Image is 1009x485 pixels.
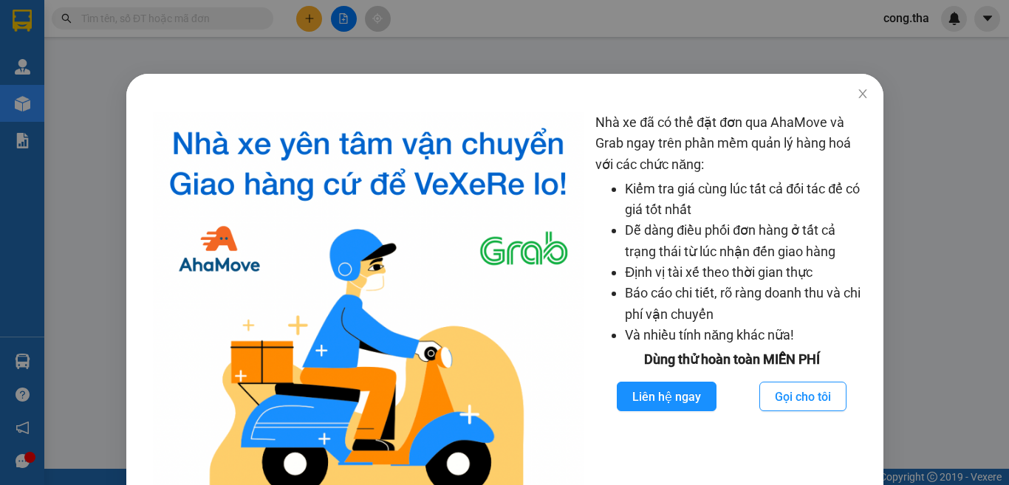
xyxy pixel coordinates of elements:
[841,74,883,115] button: Close
[759,382,846,411] button: Gọi cho tôi
[625,179,868,221] li: Kiểm tra giá cùng lúc tất cả đối tác để có giá tốt nhất
[625,220,868,262] li: Dễ dàng điều phối đơn hàng ở tất cả trạng thái từ lúc nhận đến giao hàng
[595,349,868,370] div: Dùng thử hoàn toàn MIỄN PHÍ
[625,283,868,325] li: Báo cáo chi tiết, rõ ràng doanh thu và chi phí vận chuyển
[632,388,701,406] span: Liên hệ ngay
[775,388,831,406] span: Gọi cho tôi
[625,325,868,345] li: Và nhiều tính năng khác nữa!
[625,262,868,283] li: Định vị tài xế theo thời gian thực
[856,88,868,100] span: close
[617,382,716,411] button: Liên hệ ngay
